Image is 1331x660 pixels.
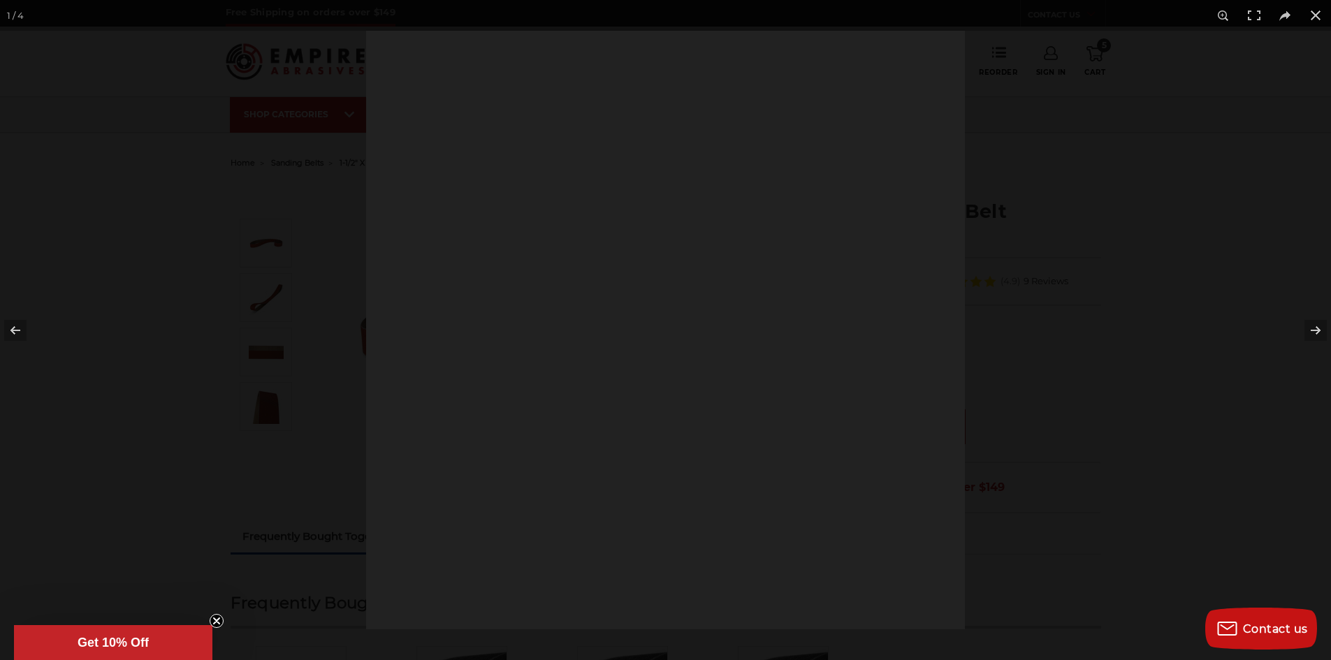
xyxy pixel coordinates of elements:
[14,625,212,660] div: Get 10% OffClose teaser
[78,636,149,650] span: Get 10% Off
[1205,608,1317,650] button: Contact us
[1243,622,1308,636] span: Contact us
[1282,295,1331,365] button: Next (arrow right)
[210,614,224,628] button: Close teaser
